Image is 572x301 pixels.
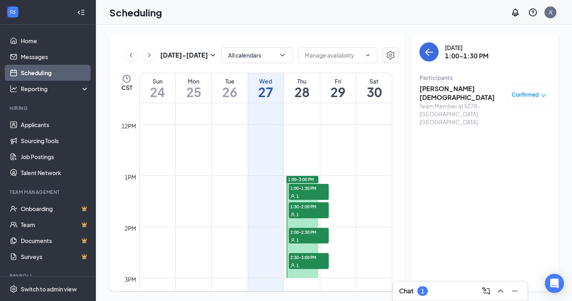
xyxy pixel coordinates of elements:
a: August 30, 2025 [356,73,392,103]
button: Minimize [508,285,521,297]
h1: 30 [356,85,392,99]
span: 1:30-2:00 PM [289,202,329,210]
a: August 24, 2025 [140,73,175,103]
span: 1 [296,212,299,217]
button: back-button [419,42,439,62]
div: Sun [140,77,175,85]
svg: ChevronRight [145,50,153,60]
a: Messages [21,49,89,65]
a: Job Postings [21,149,89,165]
a: Home [21,33,89,49]
div: Team Management [10,189,87,195]
svg: ChevronLeft [127,50,135,60]
button: All calendarsChevronDown [221,47,293,63]
svg: User [290,263,295,268]
div: 12pm [120,122,138,130]
div: Tue [212,77,247,85]
span: 1 [296,263,299,268]
h1: 28 [284,85,320,99]
input: Manage availability [305,51,361,60]
svg: ChevronDown [365,52,371,58]
div: Thu [284,77,320,85]
h3: [PERSON_NAME] [DEMOGRAPHIC_DATA] [419,84,503,102]
div: Fri [320,77,356,85]
a: August 28, 2025 [284,73,320,103]
span: CST [121,84,132,92]
h3: Chat [399,287,413,295]
div: 1 [421,288,424,295]
span: 2:30-3:00 PM [289,253,329,261]
div: Hiring [10,105,87,112]
svg: Clock [122,74,131,84]
a: OnboardingCrown [21,201,89,217]
div: Participants [419,74,550,82]
div: 3pm [123,275,138,284]
div: 2pm [123,224,138,233]
svg: ArrowLeft [424,47,434,57]
span: 1 [296,237,299,243]
button: Settings [383,47,399,63]
h3: [DATE] - [DATE] [160,51,208,60]
span: 1 [296,193,299,199]
button: ChevronRight [143,49,155,61]
svg: User [290,194,295,199]
h1: 27 [248,85,284,99]
span: Confirmed [512,91,539,99]
a: Applicants [21,117,89,133]
svg: Minimize [510,286,520,296]
button: ComposeMessage [480,285,493,297]
svg: QuestionInfo [528,8,538,17]
div: Wed [248,77,284,85]
h1: 29 [320,85,356,99]
div: J( [549,9,552,16]
svg: Analysis [10,85,18,93]
div: Switch to admin view [21,285,77,293]
div: Payroll [10,273,87,279]
svg: SmallChevronDown [208,50,218,60]
svg: ChevronUp [496,286,505,296]
div: Team Member at 5278 - [GEOGRAPHIC_DATA], [GEOGRAPHIC_DATA] [419,102,503,126]
a: Sourcing Tools [21,133,89,149]
svg: User [290,212,295,217]
a: SurveysCrown [21,249,89,265]
a: August 29, 2025 [320,73,356,103]
h1: Scheduling [109,6,162,19]
svg: Settings [10,285,18,293]
h1: 25 [176,85,211,99]
h1: 24 [140,85,175,99]
span: 2:00-2:30 PM [289,228,329,236]
a: DocumentsCrown [21,233,89,249]
a: August 25, 2025 [176,73,211,103]
svg: ChevronDown [278,51,286,59]
button: ChevronUp [494,285,507,297]
div: [DATE] [445,44,489,52]
div: Sat [356,77,392,85]
a: Scheduling [21,65,89,81]
svg: User [290,238,295,243]
span: 1:00-3:00 PM [288,177,314,182]
span: 1:00-1:30 PM [289,184,329,192]
div: 1pm [123,173,138,181]
svg: WorkstreamLogo [9,8,17,16]
a: Talent Network [21,165,89,181]
svg: Settings [386,50,395,60]
div: Mon [176,77,211,85]
svg: ComposeMessage [481,286,491,296]
h1: 26 [212,85,247,99]
div: Open Intercom Messenger [545,274,564,293]
svg: Collapse [77,8,85,16]
h3: 1:00-1:30 PM [445,52,489,60]
button: ChevronLeft [125,49,137,61]
span: down [541,93,546,98]
a: August 27, 2025 [248,73,284,103]
a: August 26, 2025 [212,73,247,103]
a: TeamCrown [21,217,89,233]
div: Reporting [21,85,89,93]
svg: Notifications [510,8,520,17]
